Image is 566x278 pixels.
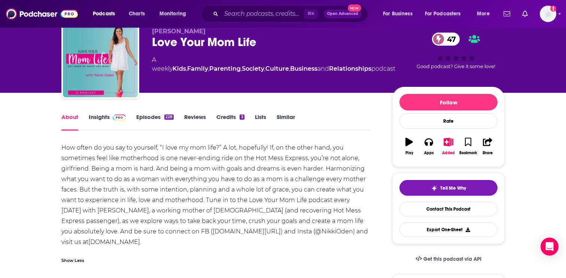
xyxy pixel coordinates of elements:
[348,4,361,12] span: New
[324,9,362,18] button: Open AdvancedNew
[61,113,78,131] a: About
[265,65,289,72] a: Culture
[216,113,244,131] a: Credits3
[152,55,395,73] div: A weekly podcast
[187,65,208,72] a: Family
[540,6,556,22] button: Show profile menu
[423,256,481,262] span: Get this podcast via API
[184,113,206,131] a: Reviews
[241,65,242,72] span: ,
[208,65,209,72] span: ,
[317,65,329,72] span: and
[540,6,556,22] span: Logged in as EllaRoseMurphy
[424,151,434,155] div: Apps
[240,114,244,120] div: 3
[410,250,487,268] a: Get this podcast via API
[458,133,478,160] button: Bookmark
[242,65,264,72] a: Society
[304,9,318,19] span: ⌘ K
[399,202,497,216] a: Contact This Podcast
[432,33,460,46] a: 47
[277,113,295,131] a: Similar
[378,8,422,20] button: open menu
[399,94,497,110] button: Follow
[93,9,115,19] span: Podcasts
[88,8,125,20] button: open menu
[399,222,497,237] button: Export One-Sheet
[442,151,455,155] div: Added
[399,180,497,196] button: tell me why sparkleTell Me Why
[88,238,140,245] a: [DOMAIN_NAME]
[500,7,513,20] a: Show notifications dropdown
[407,28,505,74] div: 47Good podcast? Give it some love!
[264,65,265,72] span: ,
[152,28,206,35] span: [PERSON_NAME]
[483,151,493,155] div: Share
[550,6,556,12] svg: Email not verified
[519,7,531,20] a: Show notifications dropdown
[540,6,556,22] img: User Profile
[208,5,375,22] div: Search podcasts, credits, & more...
[425,9,461,19] span: For Podcasters
[186,65,187,72] span: ,
[209,65,241,72] a: Parenting
[290,65,317,72] a: Business
[399,133,419,160] button: Play
[124,8,149,20] a: Charts
[439,133,458,160] button: Added
[113,114,126,120] img: Podchaser Pro
[164,114,174,120] div: 228
[173,65,186,72] a: Kids
[477,9,490,19] span: More
[6,7,78,21] img: Podchaser - Follow, Share and Rate Podcasts
[159,9,186,19] span: Monitoring
[383,9,413,19] span: For Business
[419,133,438,160] button: Apps
[89,113,126,131] a: InsightsPodchaser Pro
[63,22,138,97] img: Love Your Mom Life
[255,113,266,131] a: Lists
[399,113,497,129] div: Rate
[439,33,460,46] span: 47
[541,238,559,256] div: Open Intercom Messenger
[459,151,477,155] div: Bookmark
[472,8,499,20] button: open menu
[327,12,358,16] span: Open Advanced
[478,133,497,160] button: Share
[221,8,304,20] input: Search podcasts, credits, & more...
[329,65,371,72] a: Relationships
[136,113,174,131] a: Episodes228
[213,228,281,235] a: [DOMAIN_NAME][URL]
[417,64,495,69] span: Good podcast? Give it some love!
[431,185,437,191] img: tell me why sparkle
[154,8,196,20] button: open menu
[289,65,290,72] span: ,
[129,9,145,19] span: Charts
[405,151,413,155] div: Play
[61,143,370,247] div: How often do you say to yourself, “I love my mom life?” A lot, hopefully! If, on the other hand, ...
[420,8,472,20] button: open menu
[440,185,466,191] span: Tell Me Why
